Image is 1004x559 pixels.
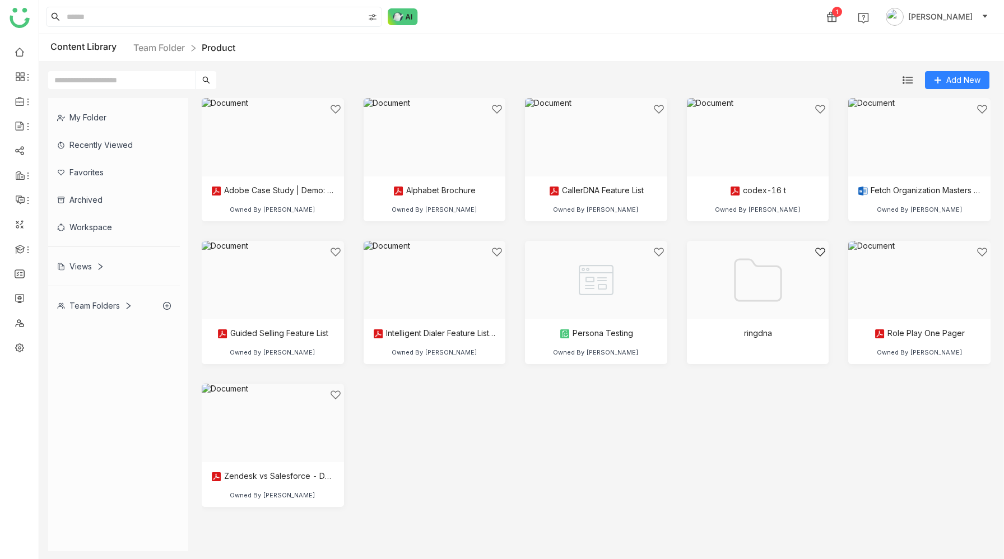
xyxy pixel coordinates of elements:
div: Guided Selling Feature List [217,328,328,339]
img: Document [202,241,344,319]
img: Document [202,98,344,176]
a: Product [202,42,235,53]
img: pdf.svg [874,328,885,339]
a: Team Folder [133,42,185,53]
img: Document [525,98,667,176]
img: pdf.svg [211,471,222,482]
div: Archived [48,186,180,213]
img: pdf.svg [393,185,404,197]
div: Content Library [50,41,235,55]
div: 1 [832,7,842,17]
div: Role Play One Pager [874,328,965,339]
img: Folder [730,252,786,308]
div: Views [57,262,104,271]
div: Intelligent Dialer Feature List | Gartner [373,328,497,339]
div: codex-16 t [729,185,786,197]
img: pdf.svg [211,185,222,197]
div: Owned By [PERSON_NAME] [877,348,963,356]
img: paper.svg [559,328,570,339]
span: Add New [946,74,980,86]
div: Workspace [48,213,180,241]
div: Owned By [PERSON_NAME] [715,206,801,213]
div: Owned By [PERSON_NAME] [877,206,963,213]
div: My Folder [48,104,180,131]
div: ringdna [744,328,772,338]
div: Fetch Organization Masters - Departments API [857,185,982,197]
div: Owned By [PERSON_NAME] [392,206,477,213]
img: Paper [525,241,667,319]
div: Owned By [PERSON_NAME] [230,206,315,213]
img: pdf.svg [217,328,228,339]
img: Document [848,241,991,319]
div: Favorites [48,159,180,186]
img: logo [10,8,30,28]
div: Alphabet Brochure [393,185,476,197]
div: Team Folders [57,301,132,310]
img: pdf.svg [373,328,384,339]
div: Adobe Case Study | Demo: Book a Ride 1 [211,185,335,197]
img: pdf.svg [549,185,560,197]
div: Owned By [PERSON_NAME] [553,206,639,213]
img: docx.svg [857,185,868,197]
button: Add New [925,71,989,89]
img: search-type.svg [368,13,377,22]
img: Document [202,384,344,462]
img: ask-buddy-normal.svg [388,8,418,25]
div: CallerDNA Feature List [549,185,644,197]
img: Document [364,98,506,176]
div: Owned By [PERSON_NAME] [230,491,315,499]
div: Zendesk vs Salesforce - Detailed Comparison [211,471,335,482]
img: pdf.svg [729,185,741,197]
div: Owned By [PERSON_NAME] [230,348,315,356]
div: Recently Viewed [48,131,180,159]
img: list.svg [903,75,913,85]
div: Owned By [PERSON_NAME] [392,348,477,356]
img: avatar [886,8,904,26]
button: [PERSON_NAME] [884,8,991,26]
span: [PERSON_NAME] [908,11,973,23]
div: Owned By [PERSON_NAME] [553,348,639,356]
div: Persona Testing [559,328,633,339]
img: help.svg [858,12,869,24]
img: Document [364,241,506,319]
img: Document [687,98,829,176]
img: Document [848,98,991,176]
